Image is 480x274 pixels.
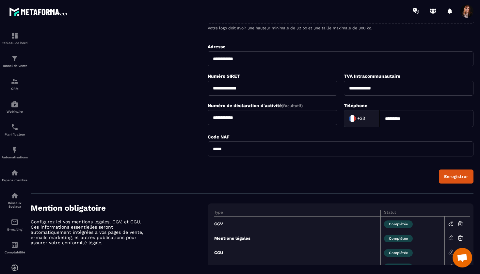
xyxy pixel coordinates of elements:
td: Politique de confidentialité [214,260,380,274]
label: Code NAF [208,134,230,139]
a: automationsautomationsAutomatisations [2,141,28,164]
div: Search for option [344,110,380,127]
img: accountant [11,241,19,249]
label: TVA Intracommunautaire [344,73,400,79]
a: formationformationTableau de bord [2,27,28,50]
p: Espace membre [2,178,28,182]
a: Ouvrir le chat [453,248,472,267]
span: Complétée [384,235,413,242]
a: automationsautomationsEspace membre [2,164,28,187]
td: CGU [214,245,380,260]
img: logo [9,6,68,18]
p: CRM [2,87,28,90]
p: E-mailing [2,228,28,231]
td: CGV [214,217,380,231]
span: Complétée [384,220,413,228]
p: Tunnel de vente [2,64,28,68]
p: Configurez ici vos mentions légales, CGV, et CGU. Ces informations essentielles seront automatiqu... [31,219,145,245]
a: social-networksocial-networkRéseaux Sociaux [2,187,28,213]
span: +33 [357,115,365,122]
span: Complétée [384,249,413,257]
p: Réseaux Sociaux [2,201,28,208]
button: Enregistrer [439,169,473,184]
img: automations [11,264,19,272]
span: Complétée [384,264,413,271]
th: Type [214,210,380,217]
img: automations [11,169,19,177]
td: Mentions légales [214,231,380,245]
a: formationformationCRM [2,73,28,95]
input: Search for option [366,114,373,123]
p: Votre logo doit avoir une hauteur minimale de 32 px et une taille maximale de 300 ko. [208,26,473,30]
label: Adresse [208,44,225,49]
h4: Mention obligatoire [31,203,208,213]
span: (Facultatif) [282,104,303,108]
img: social-network [11,192,19,200]
a: emailemailE-mailing [2,213,28,236]
label: Numéro de déclaration d'activité [208,103,303,108]
label: Téléphone [344,103,367,108]
a: formationformationTunnel de vente [2,50,28,73]
th: Statut [381,210,445,217]
img: automations [11,146,19,154]
p: Webinaire [2,110,28,113]
img: Country Flag [346,112,359,125]
img: email [11,218,19,226]
p: Planificateur [2,133,28,136]
img: formation [11,77,19,85]
a: schedulerschedulerPlanificateur [2,118,28,141]
p: Tableau de bord [2,41,28,45]
div: Enregistrer [444,174,468,179]
a: accountantaccountantComptabilité [2,236,28,259]
label: Numéro SIRET [208,73,240,79]
img: formation [11,32,19,40]
img: automations [11,100,19,108]
p: Comptabilité [2,250,28,254]
p: Automatisations [2,155,28,159]
a: automationsautomationsWebinaire [2,95,28,118]
img: scheduler [11,123,19,131]
img: formation [11,55,19,62]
